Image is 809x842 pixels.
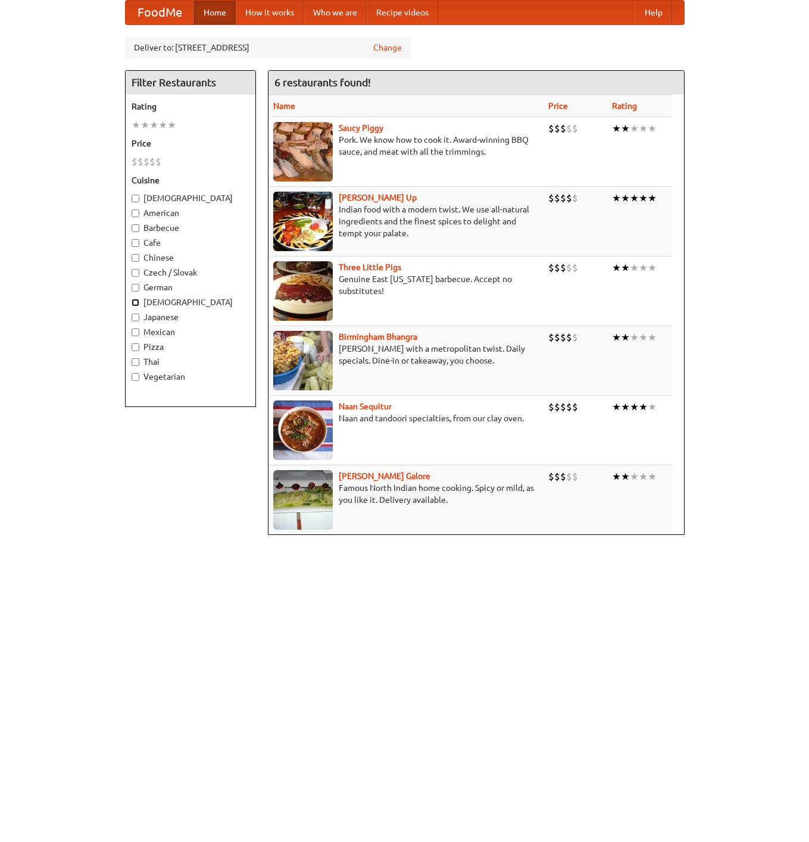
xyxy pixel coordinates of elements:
h4: Filter Restaurants [126,71,255,95]
label: Vegetarian [132,371,249,383]
p: [PERSON_NAME] with a metropolitan twist. Daily specials. Dine-in or takeaway, you choose. [273,343,539,367]
a: [PERSON_NAME] Up [339,193,417,202]
ng-pluralize: 6 restaurants found! [274,77,371,88]
h5: Rating [132,101,249,112]
img: bhangra.jpg [273,331,333,390]
li: $ [566,331,572,344]
a: Saucy Piggy [339,123,383,133]
li: ★ [648,122,657,135]
li: ★ [132,118,140,132]
li: $ [132,155,138,168]
li: $ [554,122,560,135]
li: ★ [158,118,167,132]
a: Three Little Pigs [339,262,401,272]
li: ★ [648,261,657,274]
img: currygalore.jpg [273,470,333,530]
h5: Cuisine [132,174,249,186]
li: ★ [612,331,621,344]
li: $ [548,122,554,135]
input: German [132,284,139,292]
a: Name [273,101,295,111]
a: Rating [612,101,637,111]
li: $ [554,261,560,274]
a: Change [373,42,402,54]
li: ★ [621,331,630,344]
p: Indian food with a modern twist. We use all-natural ingredients and the finest spices to delight ... [273,204,539,239]
li: $ [149,155,155,168]
p: Pork. We know how to cook it. Award-winning BBQ sauce, and meat with all the trimmings. [273,134,539,158]
label: American [132,207,249,219]
li: $ [155,155,161,168]
li: $ [554,400,560,414]
li: ★ [621,400,630,414]
li: $ [566,122,572,135]
li: ★ [639,400,648,414]
input: Barbecue [132,224,139,232]
li: $ [566,400,572,414]
li: $ [560,261,566,274]
input: Thai [132,358,139,366]
input: Vegetarian [132,373,139,381]
input: Pizza [132,343,139,351]
a: Help [635,1,672,24]
p: Naan and tandoori specialties, from our clay oven. [273,412,539,424]
label: [DEMOGRAPHIC_DATA] [132,192,249,204]
a: Birmingham Bhangra [339,332,417,342]
li: $ [143,155,149,168]
b: Naan Sequitur [339,402,392,411]
li: ★ [621,261,630,274]
h5: Price [132,137,249,149]
li: $ [560,400,566,414]
li: ★ [648,400,657,414]
li: ★ [630,261,639,274]
li: $ [572,331,578,344]
input: Chinese [132,254,139,262]
li: $ [560,192,566,205]
li: $ [566,470,572,483]
li: ★ [167,118,176,132]
label: Japanese [132,311,249,323]
li: $ [560,331,566,344]
label: Czech / Slovak [132,267,249,278]
li: $ [138,155,143,168]
li: $ [548,400,554,414]
img: littlepigs.jpg [273,261,333,321]
label: Barbecue [132,222,249,234]
li: $ [572,192,578,205]
li: $ [548,331,554,344]
li: ★ [639,470,648,483]
li: ★ [140,118,149,132]
li: ★ [639,192,648,205]
li: $ [548,470,554,483]
img: naansequitur.jpg [273,400,333,460]
li: $ [572,122,578,135]
li: $ [554,470,560,483]
li: ★ [612,400,621,414]
a: Recipe videos [367,1,438,24]
li: ★ [648,192,657,205]
a: How it works [236,1,304,24]
li: ★ [630,331,639,344]
input: [DEMOGRAPHIC_DATA] [132,195,139,202]
label: Cafe [132,237,249,249]
li: $ [548,261,554,274]
li: ★ [630,400,639,414]
label: [DEMOGRAPHIC_DATA] [132,296,249,308]
input: Mexican [132,328,139,336]
input: [DEMOGRAPHIC_DATA] [132,299,139,306]
a: Home [194,1,236,24]
img: curryup.jpg [273,192,333,251]
p: Genuine East [US_STATE] barbecue. Accept no substitutes! [273,273,539,297]
li: ★ [612,122,621,135]
li: ★ [648,331,657,344]
label: Mexican [132,326,249,338]
li: ★ [621,122,630,135]
li: ★ [621,470,630,483]
label: Pizza [132,341,249,353]
div: Deliver to: [STREET_ADDRESS] [125,37,411,58]
input: Czech / Slovak [132,269,139,277]
img: saucy.jpg [273,122,333,181]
